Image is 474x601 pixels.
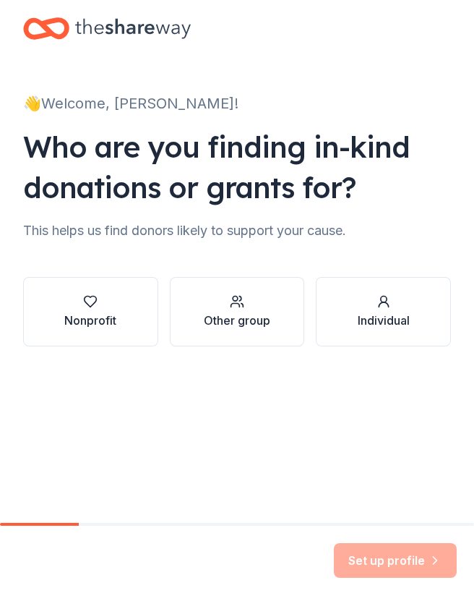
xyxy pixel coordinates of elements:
[170,277,305,346] button: Other group
[64,312,116,329] div: Nonprofit
[204,312,270,329] div: Other group
[358,312,410,329] div: Individual
[316,277,451,346] button: Individual
[23,127,451,208] div: Who are you finding in-kind donations or grants for?
[23,92,451,115] div: 👋 Welcome, [PERSON_NAME]!
[23,219,451,242] div: This helps us find donors likely to support your cause.
[23,277,158,346] button: Nonprofit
